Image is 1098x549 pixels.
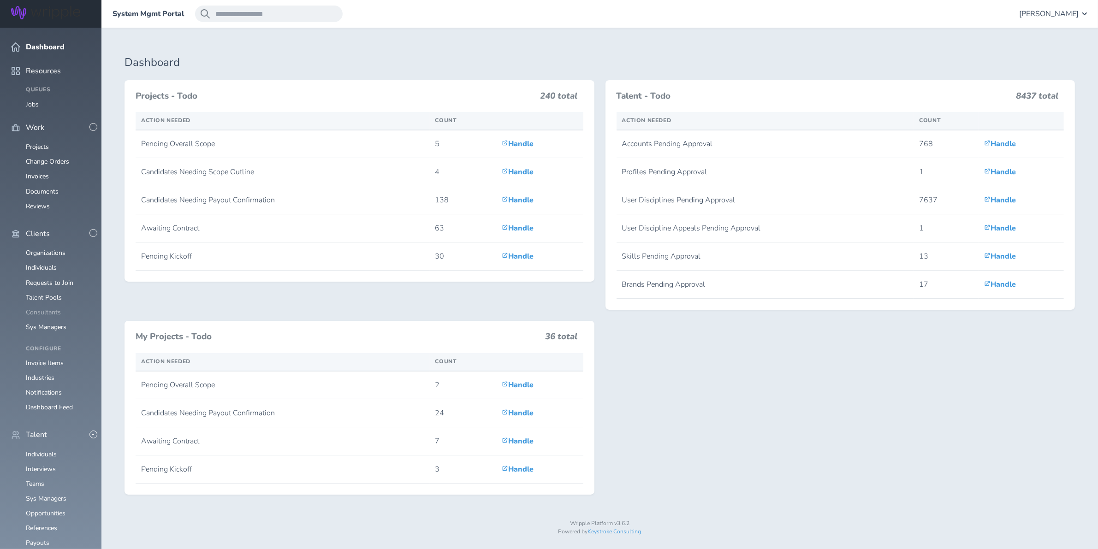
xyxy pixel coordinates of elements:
[26,142,49,151] a: Projects
[125,529,1075,535] p: Powered by
[26,509,65,518] a: Opportunities
[502,251,534,261] a: Handle
[141,358,190,365] span: Action Needed
[914,158,979,186] td: 1
[136,186,430,214] td: Candidates Needing Payout Confirmation
[136,242,430,271] td: Pending Kickoff
[26,100,39,109] a: Jobs
[26,43,65,51] span: Dashboard
[430,242,496,271] td: 30
[914,214,979,242] td: 1
[622,117,671,124] span: Action Needed
[984,223,1016,233] a: Handle
[502,223,534,233] a: Handle
[617,91,1011,101] h3: Talent - Todo
[26,157,69,166] a: Change Orders
[430,455,496,484] td: 3
[26,524,57,532] a: References
[430,130,496,158] td: 5
[125,56,1075,69] h1: Dashboard
[26,202,50,211] a: Reviews
[430,214,496,242] td: 63
[617,186,914,214] td: User Disciplines Pending Approval
[26,403,73,412] a: Dashboard Feed
[617,214,914,242] td: User Discipline Appeals Pending Approval
[26,465,56,473] a: Interviews
[26,494,66,503] a: Sys Managers
[430,158,496,186] td: 4
[984,167,1016,177] a: Handle
[136,214,430,242] td: Awaiting Contract
[502,380,534,390] a: Handle
[136,91,535,101] h3: Projects - Todo
[125,520,1075,527] p: Wripple Platform v3.6.2
[540,91,578,105] h3: 240 total
[914,271,979,299] td: 17
[136,158,430,186] td: Candidates Needing Scope Outline
[617,242,914,271] td: Skills Pending Approval
[26,538,49,547] a: Payouts
[26,388,62,397] a: Notifications
[136,371,430,399] td: Pending Overall Scope
[26,230,50,238] span: Clients
[26,278,73,287] a: Requests to Join
[617,271,914,299] td: Brands Pending Approval
[26,479,44,488] a: Teams
[914,130,979,158] td: 768
[26,293,62,302] a: Talent Pools
[136,130,430,158] td: Pending Overall Scope
[502,167,534,177] a: Handle
[26,373,54,382] a: Industries
[430,427,496,455] td: 7
[546,332,578,346] h3: 36 total
[89,229,97,237] button: -
[26,431,47,439] span: Talent
[502,408,534,418] a: Handle
[26,248,65,257] a: Organizations
[26,172,49,181] a: Invoices
[914,242,979,271] td: 13
[984,251,1016,261] a: Handle
[136,427,430,455] td: Awaiting Contract
[26,87,90,93] h4: Queues
[136,399,430,427] td: Candidates Needing Payout Confirmation
[984,195,1016,205] a: Handle
[26,187,59,196] a: Documents
[502,195,534,205] a: Handle
[113,10,184,18] a: System Mgmt Portal
[430,399,496,427] td: 24
[26,323,66,331] a: Sys Managers
[984,139,1016,149] a: Handle
[26,308,61,317] a: Consultants
[26,263,57,272] a: Individuals
[1019,6,1087,22] button: [PERSON_NAME]
[502,436,534,446] a: Handle
[26,67,61,75] span: Resources
[1016,91,1058,105] h3: 8437 total
[984,279,1016,289] a: Handle
[26,124,44,132] span: Work
[26,450,57,459] a: Individuals
[588,528,641,535] a: Keystroke Consulting
[89,431,97,438] button: -
[435,358,457,365] span: Count
[89,123,97,131] button: -
[430,186,496,214] td: 138
[26,346,90,352] h4: Configure
[502,464,534,474] a: Handle
[1019,10,1079,18] span: [PERSON_NAME]
[502,139,534,149] a: Handle
[914,186,979,214] td: 7637
[435,117,457,124] span: Count
[617,158,914,186] td: Profiles Pending Approval
[617,130,914,158] td: Accounts Pending Approval
[136,332,540,342] h3: My Projects - Todo
[11,6,80,19] img: Wripple
[141,117,190,124] span: Action Needed
[26,359,64,367] a: Invoice Items
[136,455,430,484] td: Pending Kickoff
[920,117,941,124] span: Count
[430,371,496,399] td: 2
